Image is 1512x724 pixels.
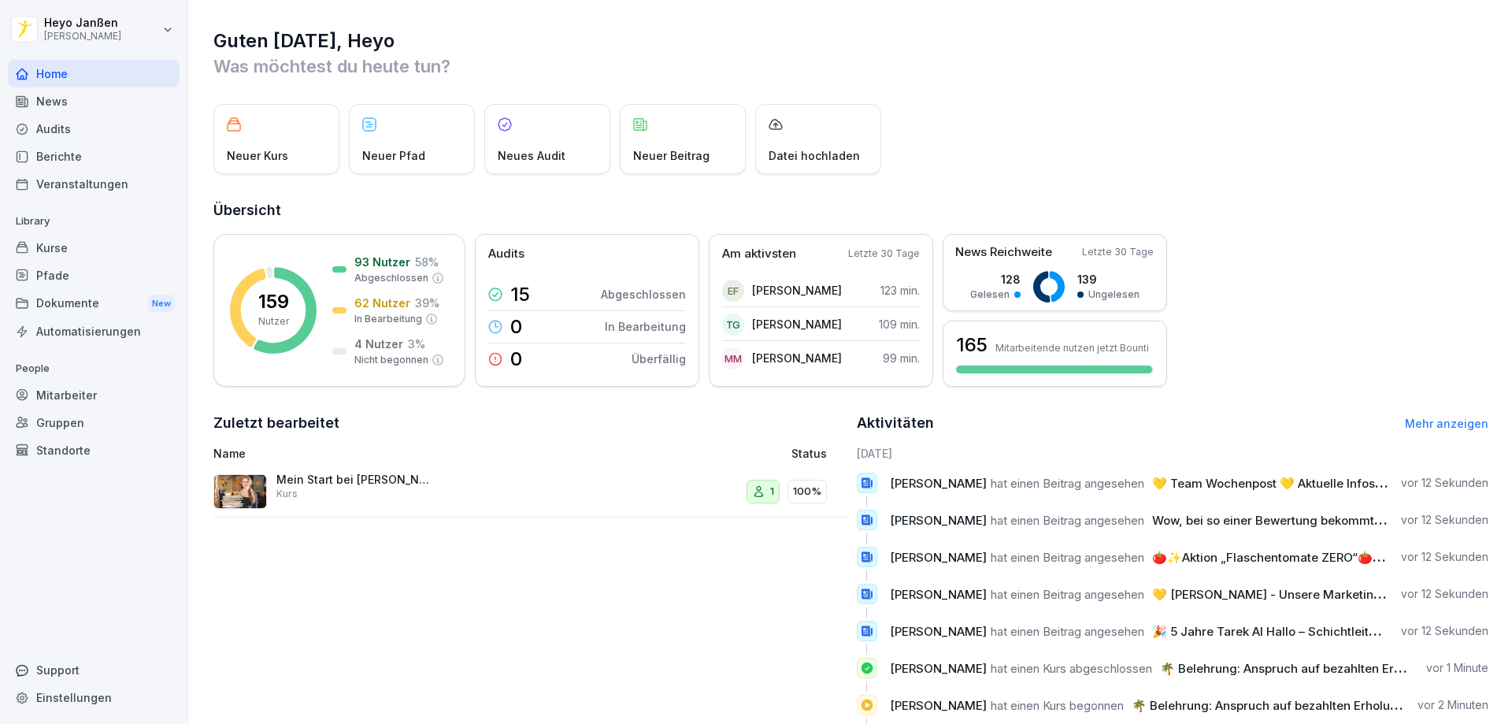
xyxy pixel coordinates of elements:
a: Mein Start bei [PERSON_NAME] - PersonalfragebogenKurs1100% [213,466,846,518]
p: Mitarbeitende nutzen jetzt Bounti [995,342,1149,354]
p: Überfällig [632,351,686,367]
p: Am aktivsten [722,245,796,263]
h6: [DATE] [857,445,1489,462]
span: 💛 [PERSON_NAME] - Unsere Marketing Leitung 💛 [1152,587,1445,602]
p: 128 [970,271,1021,288]
h2: Zuletzt bearbeitet [213,412,846,434]
p: Neues Audit [498,147,565,164]
p: 39 % [415,295,439,311]
div: TG [722,314,744,336]
p: Nicht begonnen [354,353,428,367]
p: Abgeschlossen [601,286,686,303]
h2: Aktivitäten [857,412,934,434]
span: hat einen Beitrag angesehen [991,476,1144,491]
a: Einstellungen [8,684,180,711]
div: EF [722,280,744,302]
span: [PERSON_NAME] [890,513,987,528]
p: 99 min. [883,350,920,366]
a: Berichte [8,143,180,170]
p: 159 [258,292,289,311]
a: Standorte [8,436,180,464]
h3: 165 [956,332,988,358]
span: [PERSON_NAME] [890,624,987,639]
span: hat einen Kurs abgeschlossen [991,661,1152,676]
p: [PERSON_NAME] [44,31,121,42]
p: Was möchtest du heute tun? [213,54,1488,79]
a: Gruppen [8,409,180,436]
a: Home [8,60,180,87]
p: Nutzer [258,314,289,329]
a: Veranstaltungen [8,170,180,198]
p: vor 12 Sekunden [1401,586,1488,602]
p: vor 12 Sekunden [1401,549,1488,565]
p: vor 2 Minuten [1417,697,1488,713]
span: [PERSON_NAME] [890,587,987,602]
p: Neuer Beitrag [633,147,710,164]
p: 0 [510,317,522,336]
p: Library [8,209,180,234]
div: New [148,295,175,313]
div: Support [8,656,180,684]
p: vor 12 Sekunden [1401,512,1488,528]
p: Name [213,445,610,462]
p: vor 12 Sekunden [1401,623,1488,639]
p: Neuer Pfad [362,147,425,164]
p: Gelesen [970,288,1010,302]
p: Mein Start bei [PERSON_NAME] - Personalfragebogen [276,473,434,487]
p: 58 % [415,254,439,270]
h1: Guten [DATE], Heyo [213,28,1488,54]
p: vor 1 Minute [1426,660,1488,676]
p: 0 [510,350,522,369]
span: [PERSON_NAME] [890,698,987,713]
a: Pfade [8,262,180,289]
a: Audits [8,115,180,143]
h2: Übersicht [213,199,1488,221]
span: hat einen Beitrag angesehen [991,513,1144,528]
span: [PERSON_NAME] [890,476,987,491]
p: 93 Nutzer [354,254,410,270]
p: Letzte 30 Tage [848,247,920,261]
p: Abgeschlossen [354,271,428,285]
a: News [8,87,180,115]
a: Mehr anzeigen [1405,417,1488,430]
span: hat einen Beitrag angesehen [991,624,1144,639]
p: Audits [488,245,524,263]
p: Heyo Janßen [44,17,121,30]
p: 1 [770,484,774,499]
p: 4 Nutzer [354,336,403,352]
p: 62 Nutzer [354,295,410,311]
div: MM [722,347,744,369]
p: Neuer Kurs [227,147,288,164]
p: vor 12 Sekunden [1401,475,1488,491]
p: 15 [510,285,530,304]
p: 3 % [408,336,425,352]
p: 139 [1077,271,1140,288]
p: 109 min. [879,316,920,332]
a: Kurse [8,234,180,262]
img: aaay8cu0h1hwaqqp9269xjan.png [213,474,267,509]
span: [PERSON_NAME] [890,661,987,676]
p: Datei hochladen [769,147,860,164]
p: Kurs [276,487,298,501]
a: Automatisierungen [8,317,180,345]
p: 123 min. [880,282,920,299]
p: In Bearbeitung [354,312,422,326]
span: [PERSON_NAME] [890,550,987,565]
div: Dokumente [8,289,180,318]
p: Letzte 30 Tage [1082,245,1154,259]
a: Mitarbeiter [8,381,180,409]
p: Status [791,445,827,462]
span: hat einen Beitrag angesehen [991,587,1144,602]
p: People [8,356,180,381]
